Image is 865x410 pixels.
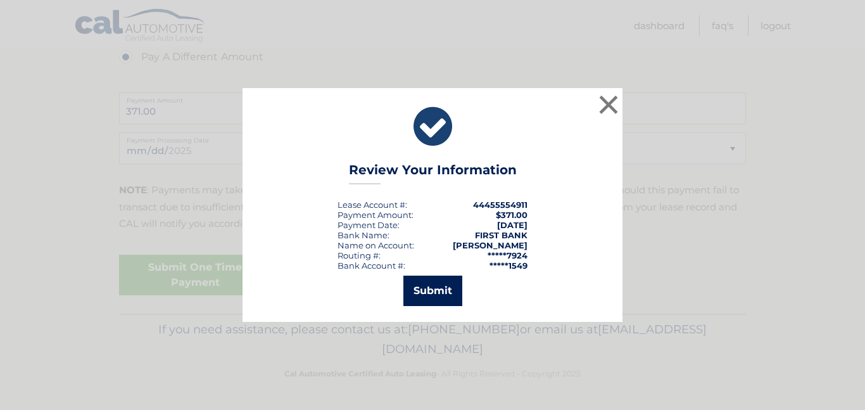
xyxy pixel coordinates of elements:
div: Routing #: [338,250,381,260]
button: × [596,92,621,117]
strong: [PERSON_NAME] [453,240,527,250]
div: Payment Amount: [338,210,414,220]
div: Bank Account #: [338,260,405,271]
strong: 44455554911 [473,200,527,210]
span: Payment Date [338,220,398,230]
span: $371.00 [496,210,527,220]
div: Bank Name: [338,230,389,240]
strong: FIRST BANK [475,230,527,240]
button: Submit [403,276,462,306]
div: Name on Account: [338,240,414,250]
div: : [338,220,400,230]
div: Lease Account #: [338,200,407,210]
span: [DATE] [497,220,527,230]
h3: Review Your Information [349,162,517,184]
